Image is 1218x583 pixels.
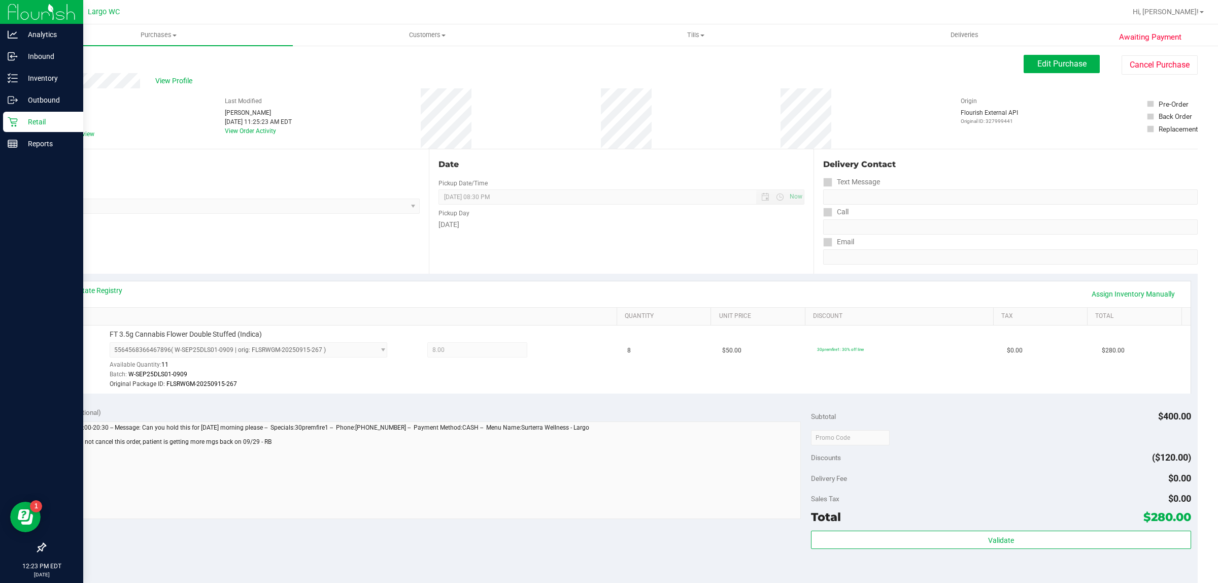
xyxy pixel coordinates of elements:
[1119,31,1181,43] span: Awaiting Payment
[811,495,839,503] span: Sales Tax
[625,312,707,320] a: Quantity
[1152,452,1191,463] span: ($120.00)
[8,51,18,61] inline-svg: Inbound
[225,96,262,106] label: Last Modified
[961,117,1018,125] p: Original ID: 327999441
[823,189,1198,205] input: Format: (999) 999-9999
[1122,55,1198,75] button: Cancel Purchase
[1102,346,1125,355] span: $280.00
[811,412,836,420] span: Subtotal
[438,158,804,171] div: Date
[1001,312,1084,320] a: Tax
[823,205,849,219] label: Call
[8,73,18,83] inline-svg: Inventory
[438,209,469,218] label: Pickup Day
[293,30,561,40] span: Customers
[823,158,1198,171] div: Delivery Contact
[937,30,992,40] span: Deliveries
[830,24,1099,46] a: Deliveries
[722,346,741,355] span: $50.00
[18,28,79,41] p: Analytics
[961,96,977,106] label: Origin
[561,24,830,46] a: Tills
[1158,411,1191,422] span: $400.00
[823,175,880,189] label: Text Message
[817,347,864,352] span: 30premfire1: 30% off line
[18,50,79,62] p: Inbound
[1133,8,1199,16] span: Hi, [PERSON_NAME]!
[293,24,561,46] a: Customers
[562,30,829,40] span: Tills
[1095,312,1177,320] a: Total
[225,108,292,117] div: [PERSON_NAME]
[811,510,841,524] span: Total
[5,571,79,578] p: [DATE]
[110,330,262,339] span: FT 3.5g Cannabis Flower Double Stuffed (Indica)
[88,8,120,16] span: Largo WC
[128,371,187,378] span: W-SEP25DLS01-0909
[988,536,1014,544] span: Validate
[8,29,18,40] inline-svg: Analytics
[627,346,631,355] span: 8
[811,430,890,445] input: Promo Code
[8,95,18,105] inline-svg: Outbound
[1143,510,1191,524] span: $280.00
[1159,111,1192,121] div: Back Order
[1168,473,1191,483] span: $0.00
[5,562,79,571] p: 12:23 PM EDT
[110,358,402,377] div: Available Quantity:
[8,117,18,127] inline-svg: Retail
[1168,493,1191,504] span: $0.00
[811,531,1191,549] button: Validate
[18,94,79,106] p: Outbound
[166,380,237,387] span: FLSRWGM-20250915-267
[811,448,841,467] span: Discounts
[18,116,79,128] p: Retail
[719,312,801,320] a: Unit Price
[30,500,42,512] iframe: Resource center unread badge
[18,138,79,150] p: Reports
[10,502,41,532] iframe: Resource center
[225,127,276,135] a: View Order Activity
[60,312,613,320] a: SKU
[1024,55,1100,73] button: Edit Purchase
[823,219,1198,235] input: Format: (999) 999-9999
[1007,346,1023,355] span: $0.00
[813,312,989,320] a: Discount
[1085,285,1181,303] a: Assign Inventory Manually
[18,72,79,84] p: Inventory
[110,380,165,387] span: Original Package ID:
[155,76,196,86] span: View Profile
[1037,59,1087,69] span: Edit Purchase
[961,108,1018,125] div: Flourish External API
[24,24,293,46] a: Purchases
[811,474,847,482] span: Delivery Fee
[24,30,293,40] span: Purchases
[1159,99,1189,109] div: Pre-Order
[8,139,18,149] inline-svg: Reports
[1159,124,1198,134] div: Replacement
[438,179,488,188] label: Pickup Date/Time
[225,117,292,126] div: [DATE] 11:25:23 AM EDT
[110,371,127,378] span: Batch:
[45,158,420,171] div: Location
[61,285,122,296] a: View State Registry
[823,235,854,249] label: Email
[161,361,168,368] span: 11
[438,219,804,230] div: [DATE]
